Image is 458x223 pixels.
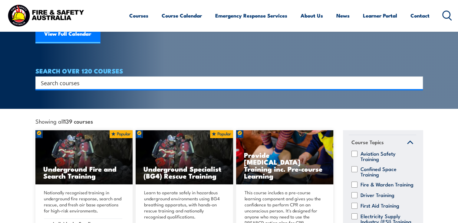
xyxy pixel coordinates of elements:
[236,130,334,185] img: Low Voltage Rescue and Provide CPR
[301,8,323,24] a: About Us
[35,67,423,74] h4: SEARCH OVER 120 COURSES
[412,79,421,87] button: Search magnifier button
[361,192,394,198] label: Driver Training
[144,189,223,220] p: Learn to operate safely in hazardous underground environments using BG4 breathing apparatus, with...
[143,165,225,179] h3: Underground Specialist (BG4) Rescue Training
[361,151,414,162] label: Aviation Safety Training
[336,8,350,24] a: News
[215,8,287,24] a: Emergency Response Services
[41,78,410,87] input: Search input
[361,166,414,177] label: Confined Space Training
[361,182,414,188] label: Fire & Warden Training
[236,130,334,185] a: Provide [MEDICAL_DATA] Training inc. Pre-course Learning
[64,117,93,125] strong: 139 courses
[42,79,411,87] form: Search form
[410,8,430,24] a: Contact
[136,130,233,185] img: Underground mine rescue
[349,135,416,151] a: Course Topics
[129,8,148,24] a: Courses
[136,130,233,185] a: Underground Specialist (BG4) Rescue Training
[35,25,100,43] a: View Full Calendar
[162,8,202,24] a: Course Calendar
[35,130,133,185] img: Underground mine rescue
[35,118,93,124] span: Showing all
[244,151,326,179] h3: Provide [MEDICAL_DATA] Training inc. Pre-course Learning
[363,8,397,24] a: Learner Portal
[35,130,133,185] a: Underground Fire and Search Training
[351,138,384,146] span: Course Topics
[361,203,399,209] label: First Aid Training
[44,189,123,214] p: Nationally recognised training in underground fire response, search and rescue, and fresh air bas...
[43,165,125,179] h3: Underground Fire and Search Training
